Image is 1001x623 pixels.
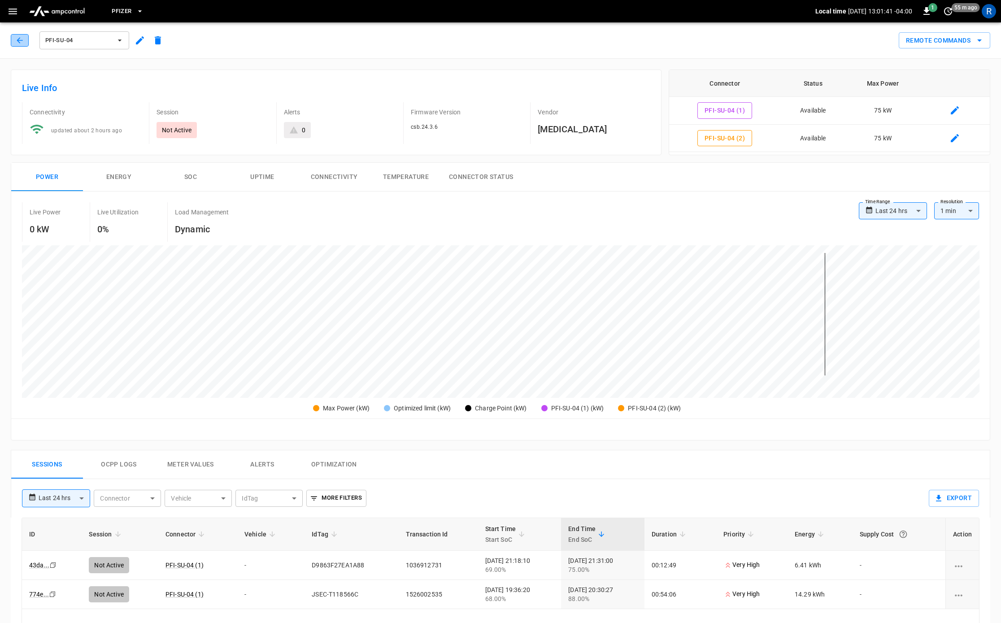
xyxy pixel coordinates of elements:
[875,202,927,219] div: Last 24 hrs
[175,208,229,217] p: Load Management
[83,450,155,479] button: Ocpp logs
[157,108,269,117] p: Session
[165,591,204,598] a: PFI-SU-04 (1)
[399,518,478,551] th: Transaction Id
[485,585,554,603] div: [DATE] 19:36:20
[895,526,911,542] button: The cost of your charging session based on your supply rates
[669,70,990,152] table: connector table
[940,198,963,205] label: Resolution
[97,222,139,236] h6: 0%
[394,404,451,413] div: Optimized limit (kW)
[89,586,129,602] div: Not Active
[399,580,478,609] td: 1526002535
[51,127,122,134] span: updated about 2 hours ago
[568,565,637,574] div: 75.00%
[538,122,650,136] h6: [MEDICAL_DATA]
[568,523,596,545] div: End Time
[485,534,516,545] p: Start SoC
[29,562,49,569] a: 43da...
[941,4,955,18] button: set refresh interval
[781,97,845,125] td: Available
[568,556,637,574] div: [DATE] 21:31:00
[899,32,990,49] div: remote commands options
[929,490,979,507] button: Export
[11,450,83,479] button: Sessions
[39,31,129,49] button: PFI-SU-04
[628,404,681,413] div: PFI-SU-04 (2) (kW)
[848,7,912,16] p: [DATE] 13:01:41 -04:00
[669,70,781,97] th: Connector
[644,551,716,580] td: 00:12:49
[155,163,226,192] button: SOC
[485,556,554,574] div: [DATE] 21:18:10
[165,562,204,569] a: PFI-SU-04 (1)
[97,208,139,217] p: Live Utilization
[112,6,131,17] span: Pfizer
[22,518,979,609] table: sessions table
[952,3,980,12] span: 55 m ago
[815,7,846,16] p: Local time
[860,526,939,542] div: Supply Cost
[399,551,478,580] td: 1036912731
[108,3,147,20] button: Pfizer
[485,565,554,574] div: 69.00%
[485,594,554,603] div: 68.00%
[945,518,979,551] th: Action
[953,590,972,599] div: charging session options
[411,108,523,117] p: Firmware Version
[934,202,979,219] div: 1 min
[644,580,716,609] td: 00:54:06
[29,591,49,598] a: 774e...
[45,35,112,46] span: PFI-SU-04
[568,585,637,603] div: [DATE] 20:30:27
[845,125,920,152] td: 75 kW
[899,32,990,49] button: Remote Commands
[298,450,370,479] button: Optimization
[568,523,607,545] span: End TimeEnd SoC
[953,561,972,570] div: charging session options
[226,163,298,192] button: Uptime
[411,124,438,130] span: csb.24.3.6
[323,404,370,413] div: Max Power (kW)
[302,126,305,135] div: 0
[30,108,142,117] p: Connectivity
[568,594,637,603] div: 88.00%
[39,490,90,507] div: Last 24 hrs
[845,97,920,125] td: 75 kW
[568,534,596,545] p: End SoC
[83,163,155,192] button: Energy
[305,551,398,580] td: D9863F27EA1A88
[853,551,946,580] td: -
[982,4,996,18] div: profile-icon
[49,560,58,570] div: copy
[165,529,207,540] span: Connector
[237,551,305,580] td: -
[697,102,752,119] button: PFI-SU-04 (1)
[155,450,226,479] button: Meter Values
[485,523,516,545] div: Start Time
[538,108,650,117] p: Vendor
[162,126,191,135] p: Not Active
[48,589,57,599] div: copy
[30,222,61,236] h6: 0 kW
[226,450,298,479] button: Alerts
[175,222,229,236] h6: Dynamic
[298,163,370,192] button: Connectivity
[30,208,61,217] p: Live Power
[89,529,123,540] span: Session
[475,404,527,413] div: Charge Point (kW)
[284,108,396,117] p: Alerts
[697,130,752,147] button: PFI-SU-04 (2)
[442,163,520,192] button: Connector Status
[795,529,827,540] span: Energy
[89,557,129,573] div: Not Active
[652,529,688,540] span: Duration
[11,163,83,192] button: Power
[723,529,757,540] span: Priority
[312,529,340,540] span: IdTag
[853,580,946,609] td: -
[788,580,852,609] td: 14.29 kWh
[781,70,845,97] th: Status
[845,70,920,97] th: Max Power
[928,3,937,12] span: 1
